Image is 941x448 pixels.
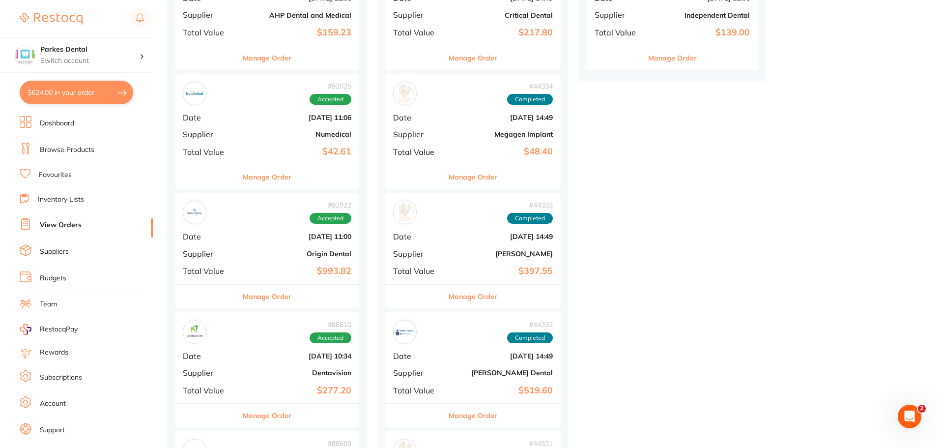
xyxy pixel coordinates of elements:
[449,285,497,308] button: Manage Order
[393,368,444,377] span: Supplier
[393,386,444,395] span: Total Value
[393,130,444,139] span: Supplier
[310,94,351,105] span: Accepted
[449,46,497,70] button: Manage Order
[39,170,72,180] a: Favourites
[652,11,750,19] b: Independent Dental
[507,82,553,90] span: # 44334
[310,332,351,343] span: Accepted
[310,213,351,224] span: Accepted
[243,404,291,427] button: Manage Order
[452,11,553,19] b: Critical Dental
[175,74,359,189] div: Numedical#92025AcceptedDate[DATE] 11:06SupplierNumedicalTotal Value$42.61Manage Order
[40,56,140,66] p: Switch account
[393,10,444,19] span: Supplier
[244,386,351,396] b: $277.20
[393,249,444,258] span: Supplier
[40,247,69,257] a: Suppliers
[183,368,236,377] span: Supplier
[183,148,236,156] span: Total Value
[243,285,291,308] button: Manage Order
[244,233,351,240] b: [DATE] 11:00
[244,266,351,276] b: $993.82
[20,13,83,25] img: Restocq Logo
[40,220,82,230] a: View Orders
[652,28,750,38] b: $139.00
[396,84,414,103] img: Megagen Implant
[452,147,553,157] b: $48.40
[452,386,553,396] b: $519.60
[185,203,204,222] img: Origin Dental
[244,11,351,19] b: AHP Dental and Medical
[183,28,236,37] span: Total Value
[310,440,351,448] span: # 88609
[310,321,351,329] span: # 88610
[393,352,444,360] span: Date
[393,148,444,156] span: Total Value
[244,114,351,121] b: [DATE] 11:06
[449,404,497,427] button: Manage Order
[175,193,359,308] div: Origin Dental#92022AcceptedDate[DATE] 11:00SupplierOrigin DentalTotal Value$993.82Manage Order
[20,324,78,335] a: RestocqPay
[183,267,236,275] span: Total Value
[396,203,414,222] img: Adam Dental
[243,165,291,189] button: Manage Order
[40,119,74,128] a: Dashboard
[452,233,553,240] b: [DATE] 14:49
[244,130,351,138] b: Numedical
[40,425,65,435] a: Support
[393,113,444,122] span: Date
[244,369,351,377] b: Dentavision
[183,249,236,258] span: Supplier
[507,94,553,105] span: Completed
[175,312,359,428] div: Dentavision#88610AcceptedDate[DATE] 10:34SupplierDentavisionTotal Value$277.20Manage Order
[40,373,82,383] a: Subscriptions
[507,201,553,209] span: # 44333
[452,352,553,360] b: [DATE] 14:49
[20,324,31,335] img: RestocqPay
[648,46,697,70] button: Manage Order
[452,28,553,38] b: $217.80
[183,10,236,19] span: Supplier
[183,113,236,122] span: Date
[244,352,351,360] b: [DATE] 10:34
[507,213,553,224] span: Completed
[452,250,553,258] b: [PERSON_NAME]
[20,7,83,30] a: Restocq Logo
[40,348,68,358] a: Rewards
[396,323,414,341] img: Erskine Dental
[393,232,444,241] span: Date
[452,369,553,377] b: [PERSON_NAME] Dental
[183,130,236,139] span: Supplier
[452,266,553,276] b: $397.55
[20,81,133,104] button: $624.00 in your order
[40,399,66,409] a: Account
[507,440,553,448] span: # 44331
[310,201,351,209] span: # 92022
[393,267,444,275] span: Total Value
[449,165,497,189] button: Manage Order
[183,386,236,395] span: Total Value
[244,250,351,258] b: Origin Dental
[244,28,351,38] b: $159.23
[40,299,57,309] a: Team
[40,325,78,334] span: RestocqPay
[898,405,921,428] iframe: Intercom live chat
[310,82,351,90] span: # 92025
[507,321,553,329] span: # 44332
[393,28,444,37] span: Total Value
[595,28,644,37] span: Total Value
[595,10,644,19] span: Supplier
[918,405,926,413] span: 2
[38,195,84,205] a: Inventory Lists
[183,232,236,241] span: Date
[452,114,553,121] b: [DATE] 14:49
[15,45,35,65] img: Parkes Dental
[185,84,204,103] img: Numedical
[452,130,553,138] b: Megagen Implant
[507,332,553,343] span: Completed
[40,145,94,155] a: Browse Products
[243,46,291,70] button: Manage Order
[40,273,66,283] a: Budgets
[244,147,351,157] b: $42.61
